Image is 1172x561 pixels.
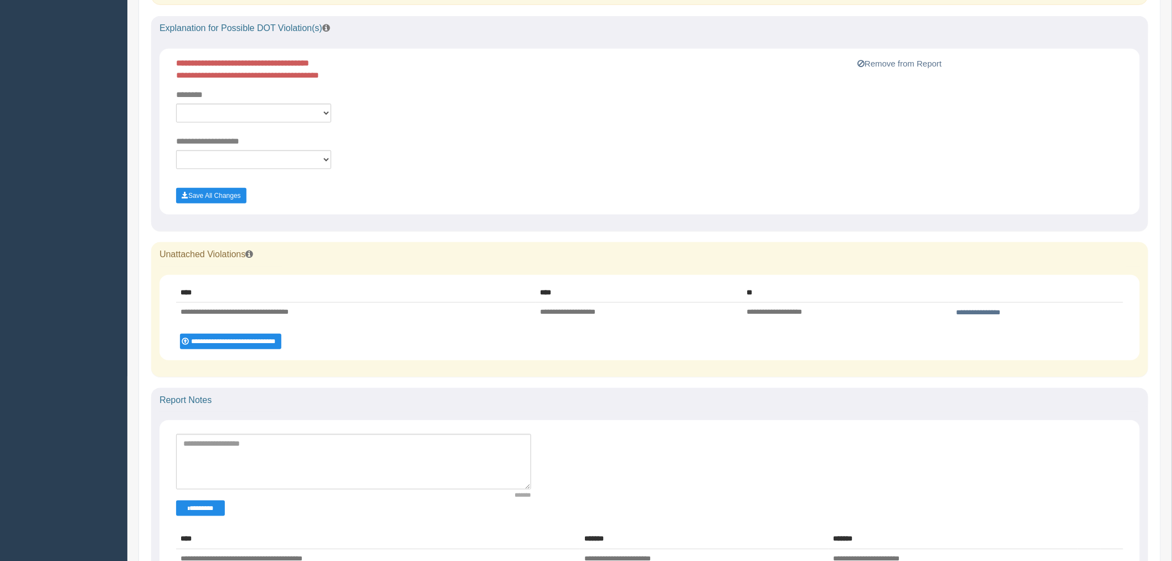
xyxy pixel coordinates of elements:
[151,16,1148,40] div: Explanation for Possible DOT Violation(s)
[176,501,225,516] button: Change Filter Options
[854,57,945,70] button: Remove from Report
[176,188,246,203] button: Save
[151,242,1148,267] div: Unattached Violations
[151,388,1148,412] div: Report Notes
